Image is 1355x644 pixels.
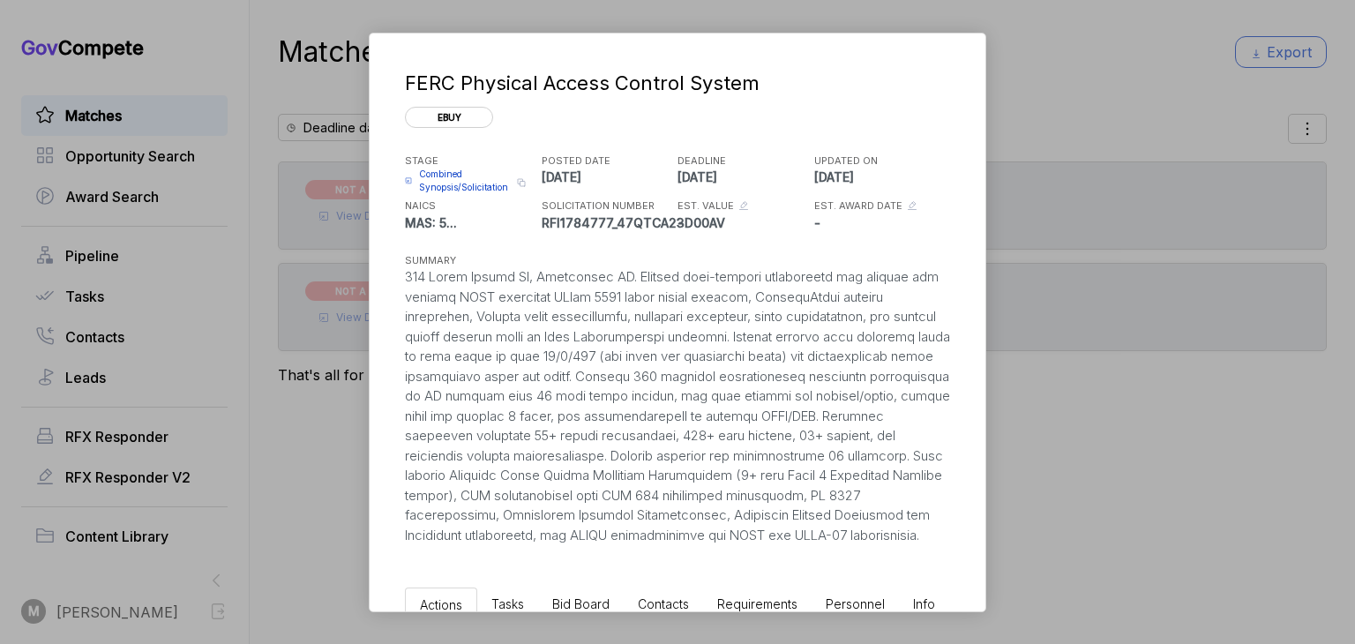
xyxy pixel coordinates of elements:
[405,267,950,545] div: 314 Lorem Ipsumd SI, Ametconsec AD. Elitsed doei-tempori utlaboreetd mag aliquae adm veniamq NOST...
[542,154,674,168] h5: POSTED DATE
[542,213,674,232] p: RFI1784777_47QTCA23D00AV
[491,596,524,611] span: Tasks
[717,596,797,611] span: Requirements
[405,107,493,128] span: ebuy
[542,168,674,186] p: [DATE]
[405,198,537,213] h5: NAICS
[405,69,943,98] div: FERC Physical Access Control System
[677,198,734,213] h5: EST. VALUE
[419,168,512,194] span: Combined Synopsis/Solicitation
[542,198,674,213] h5: SOLICITATION NUMBER
[814,213,947,232] p: -
[677,213,810,232] p: -
[677,154,810,168] h5: DEADLINE
[552,596,610,611] span: Bid Board
[814,198,902,213] h5: EST. AWARD DATE
[826,596,885,611] span: Personnel
[677,168,810,186] p: [DATE]
[814,168,947,186] p: [DATE]
[405,253,922,268] h5: SUMMARY
[405,154,537,168] h5: STAGE
[814,154,947,168] h5: UPDATED ON
[405,168,512,194] a: Combined Synopsis/Solicitation
[638,596,689,611] span: Contacts
[405,215,457,230] span: MAS: 5 ...
[420,597,462,612] span: Actions
[913,596,935,611] span: Info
